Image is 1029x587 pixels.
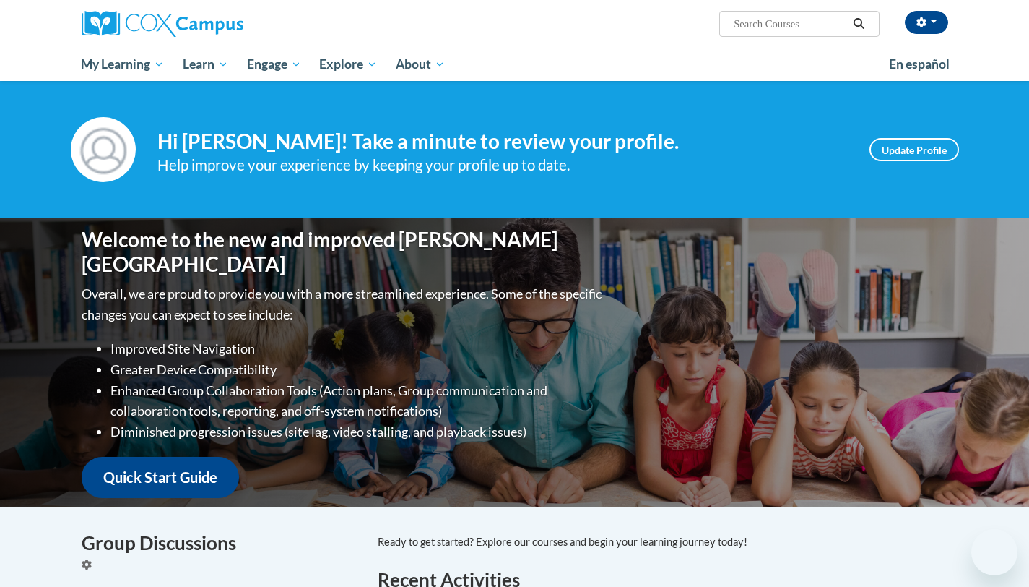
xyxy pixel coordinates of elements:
button: Search [848,15,869,33]
input: Search Courses [732,15,848,33]
a: Update Profile [869,138,959,161]
h4: Hi [PERSON_NAME]! Take a minute to review your profile. [157,129,848,154]
li: Greater Device Compatibility [110,359,605,380]
img: Profile Image [71,117,136,182]
a: Cox Campus [82,11,356,37]
p: Overall, we are proud to provide you with a more streamlined experience. Some of the specific cha... [82,283,605,325]
div: Help improve your experience by keeping your profile up to date. [157,153,848,177]
a: Engage [238,48,311,81]
span: En español [889,56,950,72]
h4: Group Discussions [82,529,356,557]
span: My Learning [81,56,164,73]
button: Account Settings [905,11,948,34]
span: Learn [183,56,228,73]
li: Diminished progression issues (site lag, video stalling, and playback issues) [110,421,605,442]
span: About [396,56,445,73]
a: En español [880,49,959,80]
a: About [386,48,454,81]
h1: Welcome to the new and improved [PERSON_NAME][GEOGRAPHIC_DATA] [82,228,605,276]
li: Improved Site Navigation [110,338,605,359]
span: Engage [247,56,301,73]
a: My Learning [72,48,174,81]
a: Explore [310,48,386,81]
span: Explore [319,56,377,73]
iframe: Button to launch messaging window [971,529,1017,575]
img: Cox Campus [82,11,243,37]
div: Main menu [60,48,970,81]
a: Quick Start Guide [82,457,239,498]
a: Learn [173,48,238,81]
li: Enhanced Group Collaboration Tools (Action plans, Group communication and collaboration tools, re... [110,380,605,422]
